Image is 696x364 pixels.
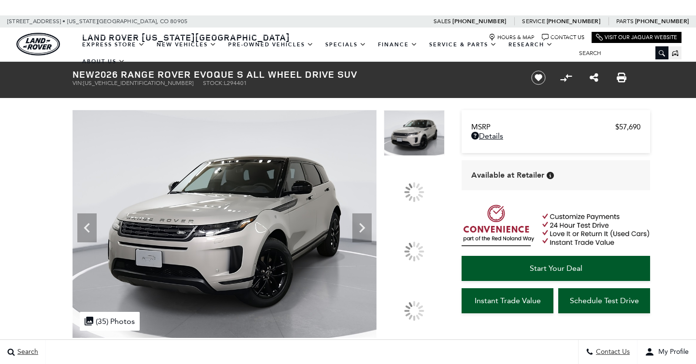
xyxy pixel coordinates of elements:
span: Sales [434,18,451,25]
a: [PHONE_NUMBER] [635,17,689,25]
span: Land Rover [US_STATE][GEOGRAPHIC_DATA] [82,31,290,43]
a: Share this New 2026 Range Rover Evoque S All Wheel Drive SUV [590,72,598,84]
span: Stock: [203,80,224,86]
span: Start Your Deal [530,264,582,273]
a: Land Rover [US_STATE][GEOGRAPHIC_DATA] [76,31,296,43]
img: Land Rover [16,33,60,56]
a: Specials [319,36,372,53]
a: Print this New 2026 Range Rover Evoque S All Wheel Drive SUV [617,72,626,84]
a: Pre-Owned Vehicles [222,36,319,53]
span: Schedule Test Drive [570,296,639,305]
span: MSRP [471,123,615,131]
a: [PHONE_NUMBER] [452,17,506,25]
a: Finance [372,36,423,53]
a: Visit Our Jaguar Website [596,34,677,41]
a: [STREET_ADDRESS] • [US_STATE][GEOGRAPHIC_DATA], CO 80905 [7,18,188,25]
span: Parts [616,18,634,25]
span: [US_STATE][GEOGRAPHIC_DATA], [67,15,159,28]
span: Search [15,348,38,356]
span: [US_VEHICLE_IDENTIFICATION_NUMBER] [83,80,193,86]
a: Service & Parts [423,36,503,53]
span: 80905 [170,15,188,28]
span: L294401 [224,80,247,86]
span: Available at Retailer [471,170,544,181]
a: Start Your Deal [462,256,650,281]
span: Instant Trade Value [475,296,541,305]
button: user-profile-menu [638,340,696,364]
nav: Main Navigation [76,36,572,70]
h1: 2026 Range Rover Evoque S All Wheel Drive SUV [72,69,515,80]
span: VIN: [72,80,83,86]
a: Hours & Map [489,34,535,41]
span: Service [522,18,545,25]
div: Vehicle is in stock and ready for immediate delivery. Due to demand, availability is subject to c... [547,172,554,179]
img: New 2026 Seoul Pearl Silver LAND ROVER S image 1 [384,110,445,156]
span: $57,690 [615,123,640,131]
a: About Us [76,53,131,70]
span: My Profile [654,348,689,356]
a: Contact Us [542,34,584,41]
a: Details [471,131,640,140]
span: [STREET_ADDRESS] • [7,15,66,28]
span: Contact Us [594,348,630,356]
a: Schedule Test Drive [558,288,650,313]
a: MSRP $57,690 [471,123,640,131]
a: New Vehicles [151,36,222,53]
a: land-rover [16,33,60,56]
span: CO [160,15,169,28]
strong: New [72,68,95,81]
button: Compare vehicle [559,70,573,85]
a: Research [503,36,559,53]
img: New 2026 Seoul Pearl Silver LAND ROVER S image 1 [72,110,377,338]
a: [PHONE_NUMBER] [547,17,600,25]
button: Save vehicle [528,70,549,85]
div: (35) Photos [80,312,140,331]
input: Search [572,47,668,59]
a: Instant Trade Value [462,288,553,313]
a: EXPRESS STORE [76,36,151,53]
